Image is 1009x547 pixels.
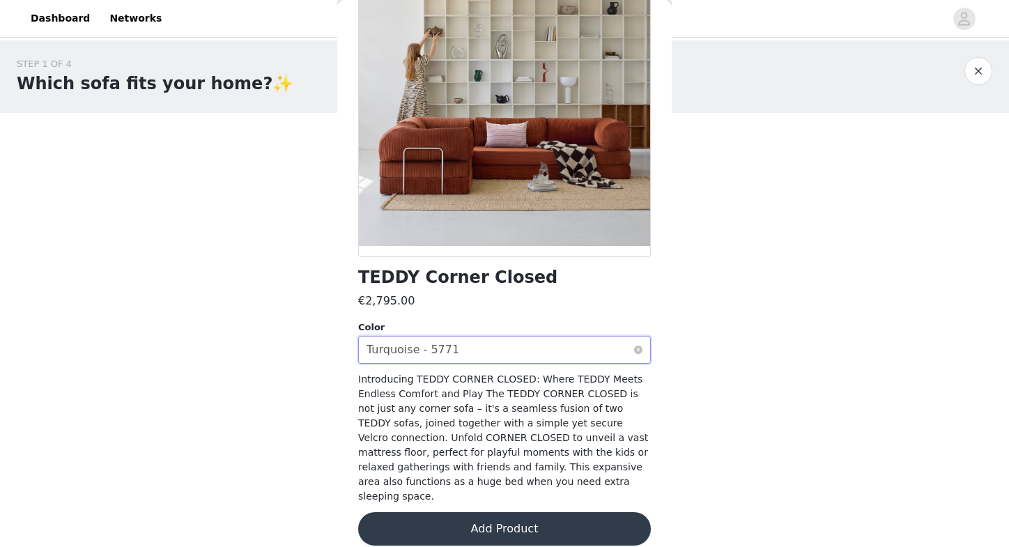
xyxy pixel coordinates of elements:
i: icon: close-circle [634,346,642,354]
a: Dashboard [22,3,98,34]
div: Color [358,321,651,334]
span: Introducing TEDDY CORNER CLOSED: Where TEDDY Meets Endless Comfort and Play The TEDDY CORNER CLOS... [358,373,648,502]
h3: €2,795.00 [358,293,415,309]
div: Turquoise - 5771 [367,337,459,363]
div: avatar [957,8,971,30]
button: Add Product [358,512,651,546]
h1: Which sofa fits your home?✨ [17,71,293,96]
div: STEP 1 OF 4 [17,57,293,71]
a: Networks [101,3,170,34]
h1: TEDDY Corner Closed [358,268,557,287]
